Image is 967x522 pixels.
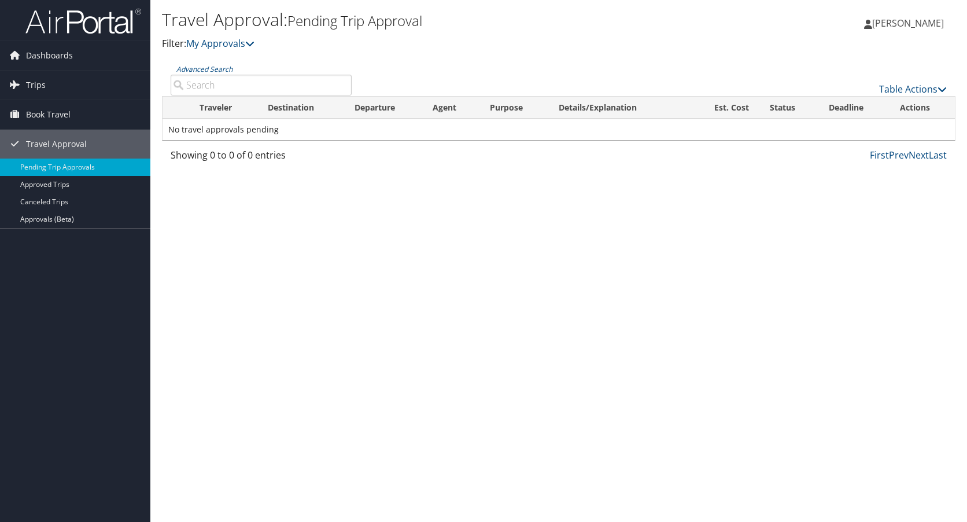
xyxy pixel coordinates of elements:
a: Prev [889,149,909,161]
input: Advanced Search [171,75,352,95]
th: Actions [890,97,955,119]
a: [PERSON_NAME] [864,6,955,41]
span: Trips [26,71,46,100]
span: Dashboards [26,41,73,70]
th: Status: activate to sort column ascending [759,97,818,119]
th: Deadline: activate to sort column descending [818,97,890,119]
span: [PERSON_NAME] [872,17,944,30]
th: Destination: activate to sort column ascending [257,97,344,119]
small: Pending Trip Approval [287,11,422,30]
a: Last [929,149,947,161]
h1: Travel Approval: [162,8,691,32]
th: Purpose [479,97,548,119]
img: airportal-logo.png [25,8,141,35]
th: Departure: activate to sort column ascending [344,97,423,119]
p: Filter: [162,36,691,52]
a: First [870,149,889,161]
a: Table Actions [879,83,947,95]
span: Travel Approval [26,130,87,159]
th: Est. Cost: activate to sort column ascending [688,97,759,119]
a: My Approvals [186,37,254,50]
a: Next [909,149,929,161]
span: Book Travel [26,100,71,129]
th: Traveler: activate to sort column ascending [189,97,257,119]
td: No travel approvals pending [163,119,955,140]
a: Advanced Search [176,64,232,74]
div: Showing 0 to 0 of 0 entries [171,148,352,168]
th: Agent [422,97,479,119]
th: Details/Explanation [548,97,688,119]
